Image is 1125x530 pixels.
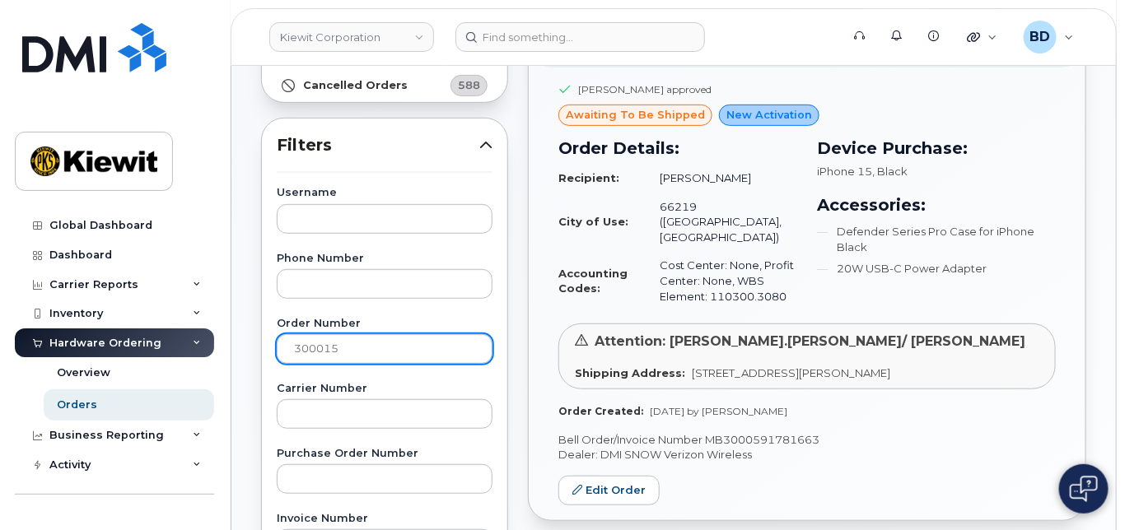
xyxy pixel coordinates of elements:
[1070,476,1098,502] img: Open chat
[277,133,479,157] span: Filters
[277,514,492,524] label: Invoice Number
[578,82,712,96] div: [PERSON_NAME] approved
[645,193,797,252] td: 66219 ([GEOGRAPHIC_DATA], [GEOGRAPHIC_DATA])
[955,21,1009,53] div: Quicklinks
[303,79,408,92] strong: Cancelled Orders
[1012,21,1085,53] div: Barbara Dye
[558,447,1056,463] p: Dealer: DMI SNOW Verizon Wireless
[817,224,1056,254] li: Defender Series Pro Case for iPhone Black
[277,384,492,394] label: Carrier Number
[650,405,787,417] span: [DATE] by [PERSON_NAME]
[566,107,705,123] span: awaiting to be shipped
[817,261,1056,277] li: 20W USB-C Power Adapter
[558,267,628,295] strong: Accounting Codes:
[872,165,908,178] span: , Black
[277,188,492,198] label: Username
[692,366,890,379] span: [STREET_ADDRESS][PERSON_NAME]
[817,193,1056,217] h3: Accessories:
[458,77,480,93] span: 588
[645,251,797,310] td: Cost Center: None, Profit Center: None, WBS Element: 110300.3080
[645,164,797,193] td: [PERSON_NAME]
[726,107,812,123] span: New Activation
[558,171,619,184] strong: Recipient:
[277,253,492,264] label: Phone Number
[262,69,507,102] a: Cancelled Orders588
[558,405,643,417] strong: Order Created:
[817,136,1056,160] h3: Device Purchase:
[558,215,628,228] strong: City of Use:
[1029,27,1050,47] span: BD
[455,22,705,52] input: Find something...
[269,22,434,52] a: Kiewit Corporation
[277,318,492,329] label: Order Number
[558,476,660,506] a: Edit Order
[575,366,685,379] strong: Shipping Address:
[595,333,1025,349] span: Attention: [PERSON_NAME].[PERSON_NAME]/ [PERSON_NAME]
[817,165,872,178] span: iPhone 15
[558,432,1056,448] p: Bell Order/Invoice Number MB3000591781663
[558,136,797,160] h3: Order Details:
[277,449,492,459] label: Purchase Order Number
